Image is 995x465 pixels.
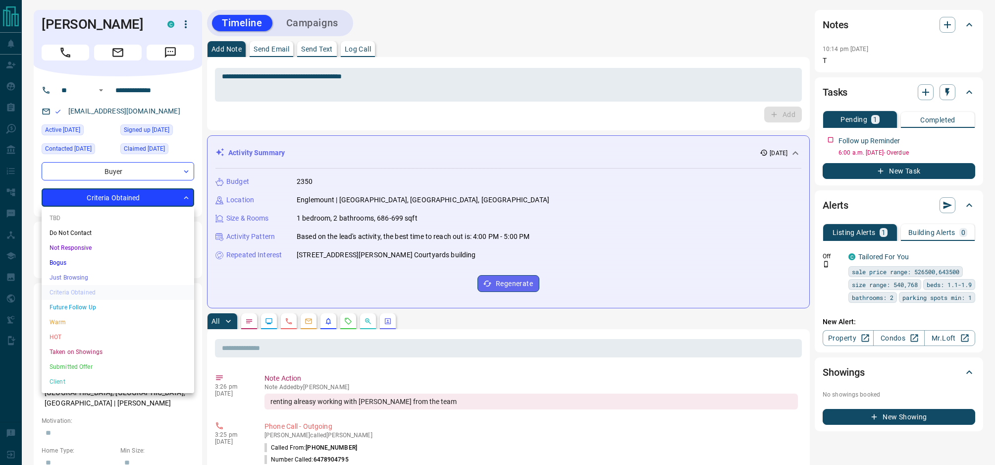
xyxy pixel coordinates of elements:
[42,359,194,374] li: Submitted Offer
[42,240,194,255] li: Not Responsive
[42,345,194,359] li: Taken on Showings
[42,255,194,270] li: Bogus
[42,374,194,389] li: Client
[42,315,194,330] li: Warm
[42,226,194,240] li: Do Not Contact
[42,211,194,226] li: TBD
[42,330,194,345] li: HOT
[42,270,194,285] li: Just Browsing
[42,300,194,315] li: Future Follow Up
